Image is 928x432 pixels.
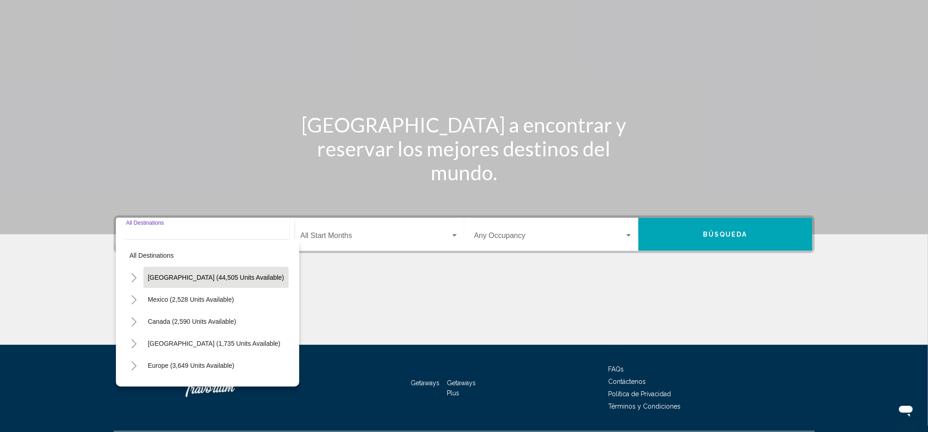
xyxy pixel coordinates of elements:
div: Search widget [116,218,813,251]
span: [GEOGRAPHIC_DATA] (44,505 units available) [148,274,284,281]
button: [GEOGRAPHIC_DATA] (44,505 units available) [143,267,289,288]
button: Toggle Europe (3,649 units available) [125,356,143,375]
a: Política de Privacidad [609,390,671,398]
span: Mexico (2,528 units available) [148,296,234,303]
iframe: Botón para iniciar la ventana de mensajería [891,395,921,425]
button: All destinations [125,245,290,266]
button: Canada (2,590 units available) [143,311,241,332]
button: Toggle United States (44,505 units available) [125,268,143,287]
button: Toggle Australia (215 units available) [125,378,143,397]
button: Mexico (2,528 units available) [143,289,239,310]
span: All destinations [130,252,174,259]
a: Getaways [411,379,440,387]
span: [GEOGRAPHIC_DATA] (1,735 units available) [148,340,280,347]
h1: [GEOGRAPHIC_DATA] a encontrar y reservar los mejores destinos del mundo. [292,113,636,184]
a: Travorium [182,374,274,402]
span: Búsqueda [703,231,747,238]
button: Australia (215 units available) [143,377,238,398]
button: [GEOGRAPHIC_DATA] (1,735 units available) [143,333,285,354]
a: FAQs [609,366,624,373]
span: Canada (2,590 units available) [148,318,236,325]
button: Toggle Mexico (2,528 units available) [125,290,143,309]
a: Contáctenos [609,378,646,385]
span: Europe (3,649 units available) [148,362,235,369]
a: Términos y Condiciones [609,403,681,410]
button: Búsqueda [638,218,813,251]
a: Getaways Plus [447,379,476,397]
button: Europe (3,649 units available) [143,355,239,376]
button: Toggle Caribbean & Atlantic Islands (1,735 units available) [125,334,143,353]
button: Toggle Canada (2,590 units available) [125,312,143,331]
